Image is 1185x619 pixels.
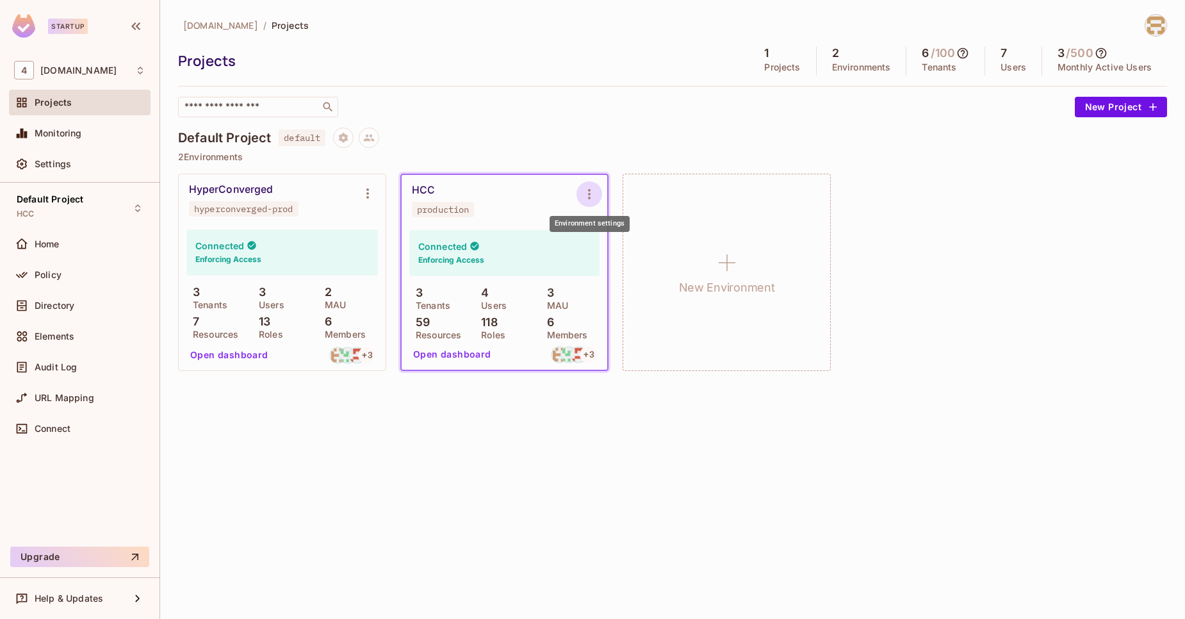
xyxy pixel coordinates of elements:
p: Environments [832,62,891,72]
h6: Enforcing Access [195,254,261,265]
p: Roles [252,329,283,340]
img: usama.ali@46labs.com [561,347,577,363]
div: Projects [178,51,742,70]
span: 4 [14,61,34,79]
p: 6 [541,316,554,329]
span: + 3 [584,350,594,359]
p: 3 [541,286,554,299]
h4: Connected [195,240,244,252]
button: Open dashboard [185,345,274,365]
img: SReyMgAAAABJRU5ErkJggg== [12,14,35,38]
span: + 3 [362,351,372,359]
p: Members [541,330,588,340]
span: Projects [272,19,309,31]
p: 4 [475,286,489,299]
p: MAU [541,301,568,311]
span: Directory [35,301,74,311]
h6: Enforcing Access [418,254,484,266]
div: Startup [48,19,88,34]
p: 2 Environments [178,152,1167,162]
span: Connect [35,424,70,434]
button: New Project [1075,97,1167,117]
p: 2 [318,286,332,299]
span: HCC [17,209,34,219]
img: ali.sheikh@46labs.com [1145,15,1166,36]
span: Default Project [17,194,83,204]
h4: Default Project [178,130,271,145]
span: Projects [35,97,72,108]
div: HyperConverged [189,183,273,196]
button: Environment settings [355,181,380,206]
p: Users [252,300,284,310]
p: Monthly Active Users [1058,62,1152,72]
h5: 2 [832,47,839,60]
p: 6 [318,315,332,328]
p: 3 [186,286,200,299]
img: usama.ali@46labs.com [339,347,355,363]
span: Audit Log [35,362,77,372]
span: [DOMAIN_NAME] [183,19,258,31]
img: abrar.gohar@46labs.com [349,347,365,363]
p: Users [1001,62,1026,72]
p: 7 [186,315,199,328]
button: Upgrade [10,547,149,567]
span: Project settings [333,134,354,146]
span: URL Mapping [35,393,94,403]
p: Resources [186,329,238,340]
div: HCC [412,184,435,197]
div: hyperconverged-prod [194,204,293,214]
p: Tenants [409,301,450,311]
p: 13 [252,315,270,328]
p: Resources [409,330,461,340]
p: 3 [409,286,423,299]
p: Members [318,329,366,340]
h4: Connected [418,240,467,252]
span: Monitoring [35,128,82,138]
span: Policy [35,270,61,280]
span: Workspace: 46labs.com [40,65,117,76]
p: 59 [409,316,430,329]
div: Environment settings [550,216,630,232]
h1: New Environment [679,278,775,297]
h5: 7 [1001,47,1007,60]
h5: 6 [922,47,929,60]
p: Roles [475,330,505,340]
p: Tenants [922,62,956,72]
button: Open dashboard [408,344,496,365]
span: Elements [35,331,74,342]
img: brendan.schembri@46labs.com [552,347,568,363]
h5: / 500 [1066,47,1093,60]
h5: / 100 [931,47,956,60]
p: 3 [252,286,266,299]
span: Help & Updates [35,593,103,604]
p: MAU [318,300,346,310]
button: Environment settings [576,181,602,207]
span: default [279,129,325,146]
div: production [417,204,469,215]
p: Tenants [186,300,227,310]
li: / [263,19,266,31]
p: Projects [764,62,800,72]
span: Settings [35,159,71,169]
p: Users [475,301,507,311]
img: abrar.gohar@46labs.com [571,347,587,363]
p: 118 [475,316,498,329]
h5: 1 [764,47,769,60]
h5: 3 [1058,47,1065,60]
span: Home [35,239,60,249]
img: brendan.schembri@46labs.com [330,347,346,363]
